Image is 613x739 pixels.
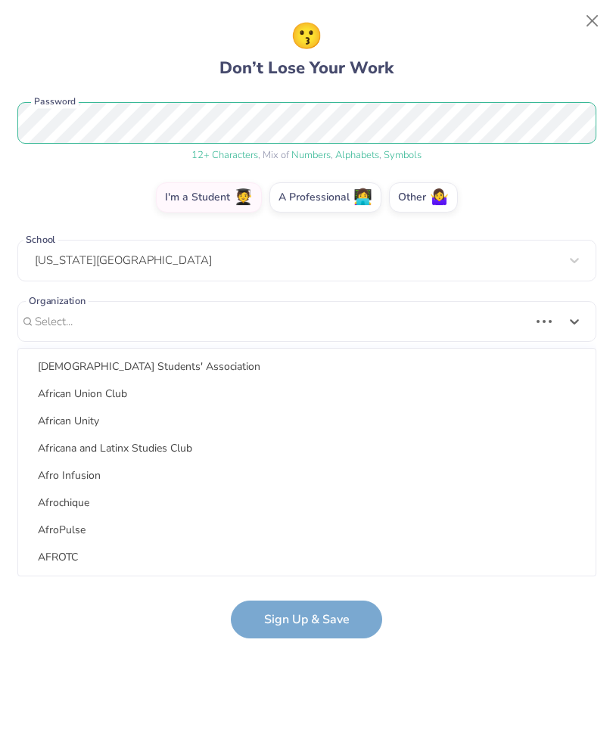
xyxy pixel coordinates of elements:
div: Don’t Lose Your Work [219,17,394,81]
div: African Unity [24,408,590,433]
label: School [23,233,58,247]
span: 👩‍💻 [353,189,372,206]
button: Close [578,7,607,36]
label: A Professional [269,182,381,213]
div: AfroPulse [24,517,590,542]
div: African Union Club [24,381,590,406]
span: 🤷‍♀️ [430,189,449,206]
label: I'm a Student [156,182,262,213]
label: Other [389,182,458,213]
span: Symbols [384,148,422,162]
span: 🧑‍🎓 [234,189,253,206]
span: 😗 [291,17,322,56]
span: Alphabets [335,148,379,162]
span: Numbers [291,148,331,162]
div: Africana and Latinx Studies Club [24,436,590,461]
div: Afro Infusion [24,463,590,488]
span: 12 + Characters [191,148,258,162]
div: [DEMOGRAPHIC_DATA] Students' Association [24,354,590,379]
div: Afrochique [24,490,590,515]
label: Organization [26,293,88,308]
div: , Mix of , , [17,148,596,163]
div: AFROTC [24,545,590,570]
